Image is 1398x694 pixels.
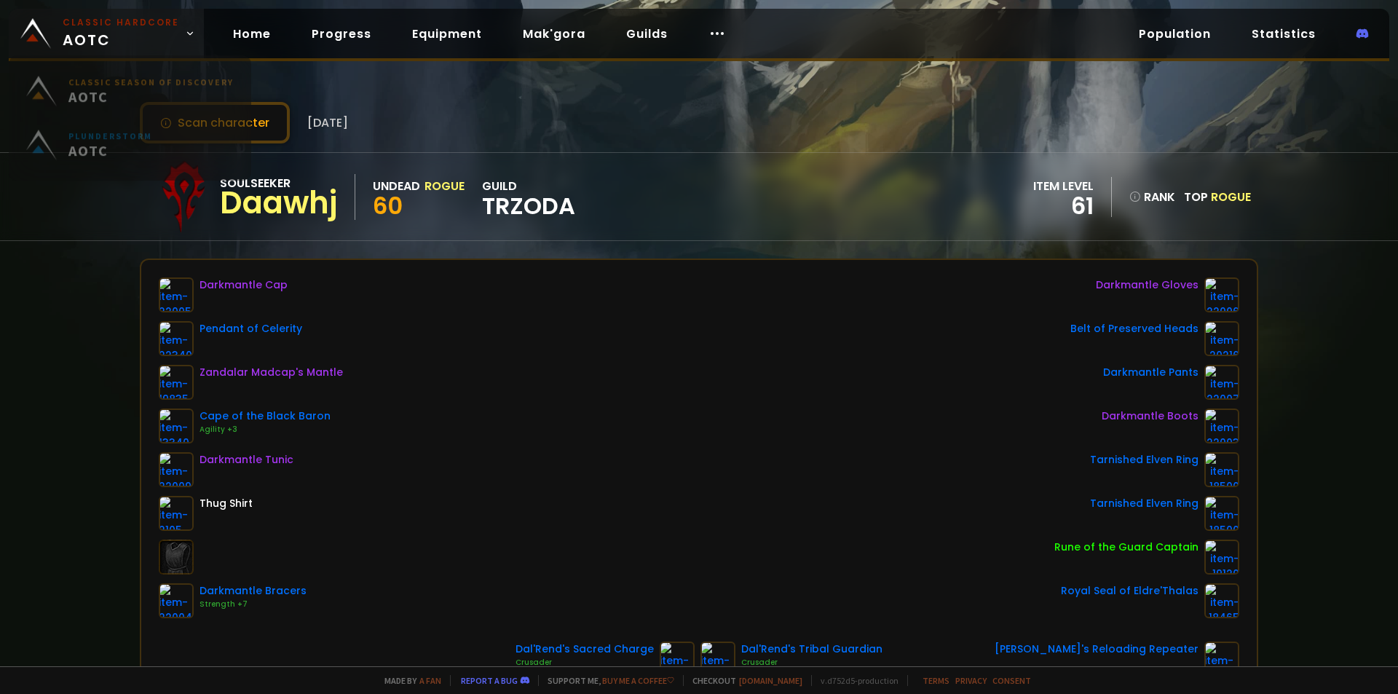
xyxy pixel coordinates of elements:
[1033,195,1094,217] div: 61
[200,496,253,511] div: Thug Shirt
[300,19,383,49] a: Progress
[1240,19,1327,49] a: Statistics
[1102,409,1198,424] div: Darkmantle Boots
[955,675,987,686] a: Privacy
[68,139,152,150] small: Plunderstorm
[1090,452,1198,468] div: Tarnished Elven Ring
[159,409,194,443] img: item-13340
[602,675,674,686] a: Buy me a coffee
[17,73,242,127] a: Classic Season of DiscoveryAOTC
[511,19,597,49] a: Mak'gora
[220,192,337,214] div: Daawhj
[159,452,194,487] img: item-22009
[683,675,802,686] span: Checkout
[1204,452,1239,487] img: item-18500
[9,9,204,58] a: Classic HardcoreAOTC
[482,177,575,217] div: guild
[811,675,899,686] span: v. d752d5 - production
[221,19,283,49] a: Home
[660,642,695,677] img: item-12940
[1204,409,1239,443] img: item-22003
[1096,277,1198,293] div: Darkmantle Gloves
[68,85,234,96] small: Classic Season of Discovery
[992,675,1031,686] a: Consent
[516,657,654,669] div: Crusader
[700,642,735,677] img: item-12939
[159,496,194,531] img: item-2105
[220,174,337,192] div: Soulseeker
[1204,583,1239,618] img: item-18465
[741,642,882,657] div: Dal'Rend's Tribal Guardian
[1204,540,1239,575] img: item-19120
[200,452,293,468] div: Darkmantle Tunic
[1061,583,1198,599] div: Royal Seal of Eldre'Thalas
[68,96,234,114] span: AOTC
[741,657,882,669] div: Crusader
[739,675,802,686] a: [DOMAIN_NAME]
[1054,540,1198,555] div: Rune of the Guard Captain
[538,675,674,686] span: Support me,
[615,19,679,49] a: Guilds
[1204,365,1239,400] img: item-22007
[373,189,403,222] span: 60
[516,642,654,657] div: Dal'Rend's Sacred Charge
[200,277,288,293] div: Darkmantle Cap
[68,150,152,168] span: AOTC
[200,321,302,336] div: Pendant of Celerity
[159,583,194,618] img: item-22004
[376,675,441,686] span: Made by
[307,114,348,132] span: [DATE]
[1211,189,1251,205] span: Rogue
[1204,642,1239,677] img: item-22347
[200,599,307,610] div: Strength +7
[373,177,420,195] div: Undead
[1129,188,1175,206] div: rank
[419,675,441,686] a: a fan
[17,127,242,181] a: PlunderstormAOTC
[1103,365,1198,380] div: Darkmantle Pants
[159,321,194,356] img: item-22340
[63,16,179,29] small: Classic Hardcore
[424,177,465,195] div: Rogue
[159,365,194,400] img: item-19835
[1204,496,1239,531] img: item-18500
[1184,188,1251,206] div: Top
[1033,177,1094,195] div: item level
[482,195,575,217] span: TRZODA
[1204,277,1239,312] img: item-22006
[159,277,194,312] img: item-22005
[200,424,331,435] div: Agility +3
[1090,496,1198,511] div: Tarnished Elven Ring
[400,19,494,49] a: Equipment
[923,675,949,686] a: Terms
[200,583,307,599] div: Darkmantle Bracers
[461,675,518,686] a: Report a bug
[995,642,1198,657] div: [PERSON_NAME]'s Reloading Repeater
[1204,321,1239,356] img: item-20216
[200,365,343,380] div: Zandalar Madcap's Mantle
[1070,321,1198,336] div: Belt of Preserved Heads
[200,409,331,424] div: Cape of the Black Baron
[63,16,179,51] span: AOTC
[1127,19,1223,49] a: Population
